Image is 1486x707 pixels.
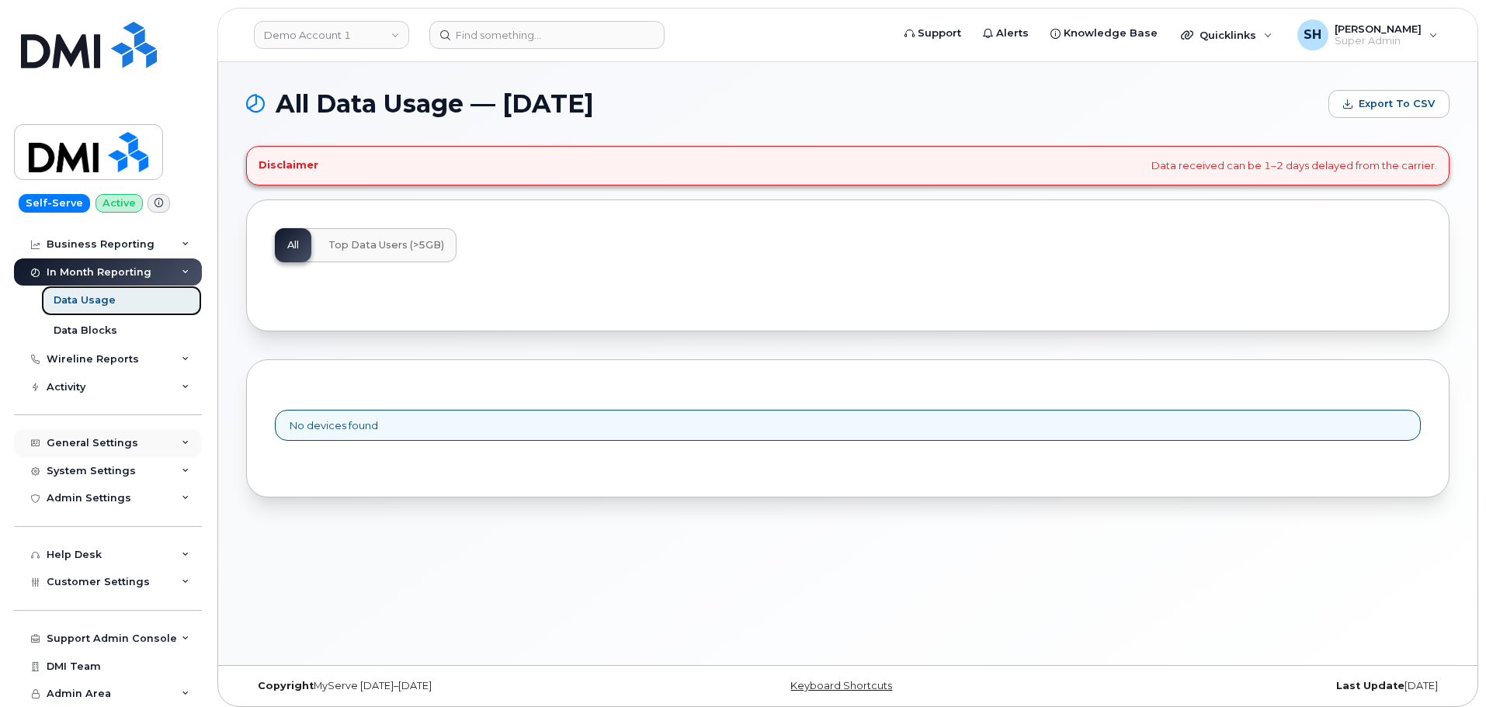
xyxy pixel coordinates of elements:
strong: Copyright [258,680,314,691]
div: Data received can be 1–2 days delayed from the carrier. [246,146,1450,185]
span: Export to CSV [1359,97,1435,111]
div: MyServe [DATE]–[DATE] [246,680,648,692]
h4: Disclaimer [259,159,318,172]
div: No devices found [275,410,1421,442]
a: Keyboard Shortcuts [790,680,892,691]
button: Export to CSV [1328,90,1450,118]
span: All Data Usage — [DATE] [276,92,594,116]
strong: Last Update [1336,680,1404,691]
span: Top Data Users (>5GB) [328,239,444,251]
div: [DATE] [1048,680,1450,692]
